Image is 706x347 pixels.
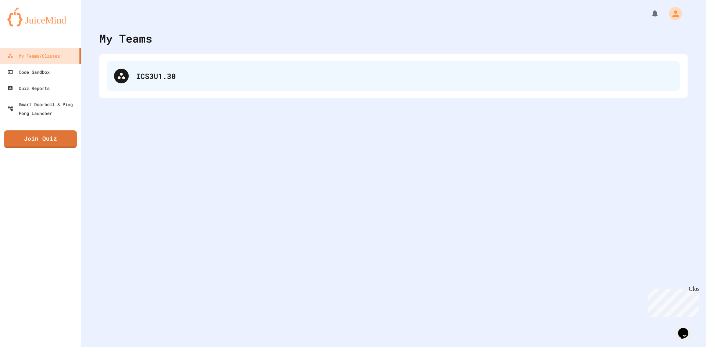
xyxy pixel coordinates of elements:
div: My Notifications [637,7,661,20]
iframe: chat widget [675,318,699,340]
div: ICS3U1.30 [136,71,673,82]
a: Join Quiz [4,130,77,148]
div: My Teams [99,30,152,47]
div: Chat with us now!Close [3,3,51,47]
div: My Teams/Classes [7,51,60,60]
div: Quiz Reports [7,84,50,93]
div: My Account [661,5,684,22]
img: logo-orange.svg [7,7,74,26]
div: ICS3U1.30 [107,61,680,91]
iframe: chat widget [645,286,699,317]
div: Smart Doorbell & Ping Pong Launcher [7,100,78,118]
div: Code Sandbox [7,68,50,76]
